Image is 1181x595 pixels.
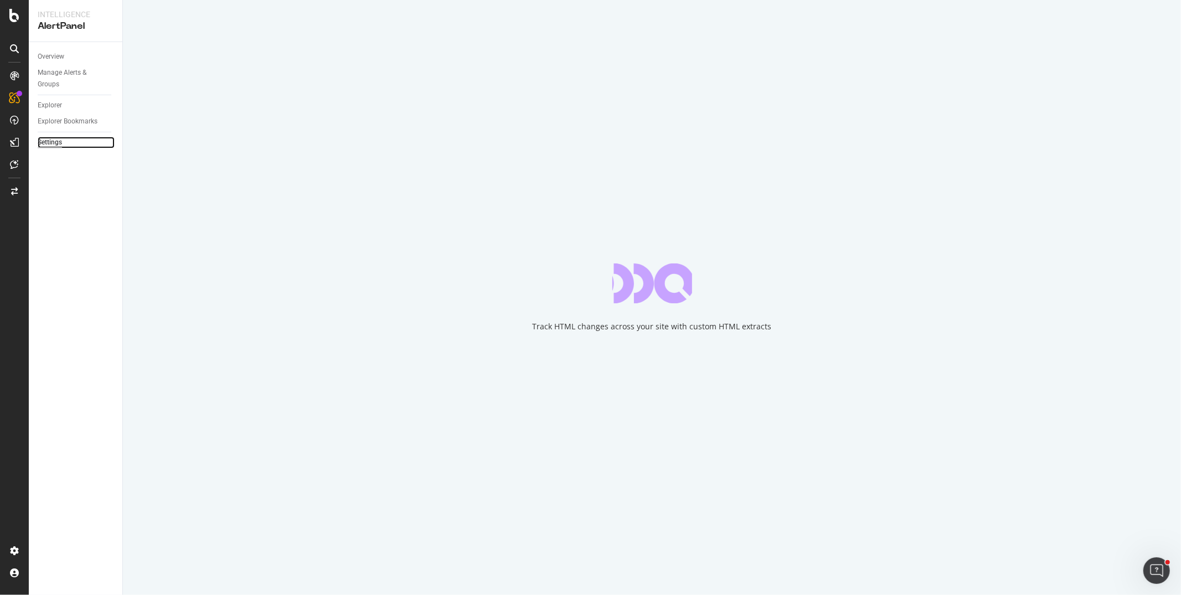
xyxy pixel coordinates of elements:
div: Intelligence [38,9,114,20]
div: Explorer Bookmarks [38,116,97,127]
div: Settings [38,137,62,148]
div: Overview [38,51,64,63]
a: Explorer Bookmarks [38,116,115,127]
a: Settings [38,137,115,148]
div: Manage Alerts & Groups [38,67,104,90]
a: Explorer [38,100,115,111]
div: animation [612,263,692,303]
div: Explorer [38,100,62,111]
div: AlertPanel [38,20,114,33]
a: Overview [38,51,115,63]
a: Manage Alerts & Groups [38,67,115,90]
iframe: Intercom live chat [1143,557,1170,584]
div: Track HTML changes across your site with custom HTML extracts [533,321,772,332]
